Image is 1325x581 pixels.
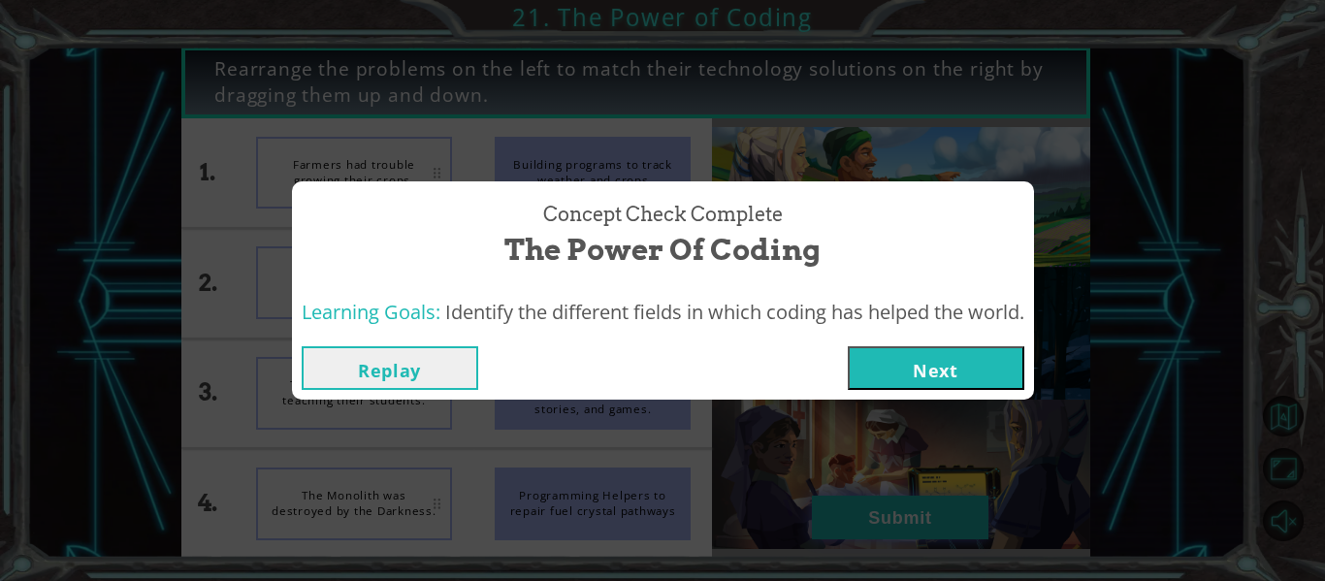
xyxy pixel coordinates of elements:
[543,201,783,229] span: Concept Check Complete
[504,229,821,271] span: The Power of Coding
[848,346,1024,390] button: Next
[302,299,440,325] span: Learning Goals:
[302,346,478,390] button: Replay
[445,299,1024,325] span: Identify the different fields in which coding has helped the world.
